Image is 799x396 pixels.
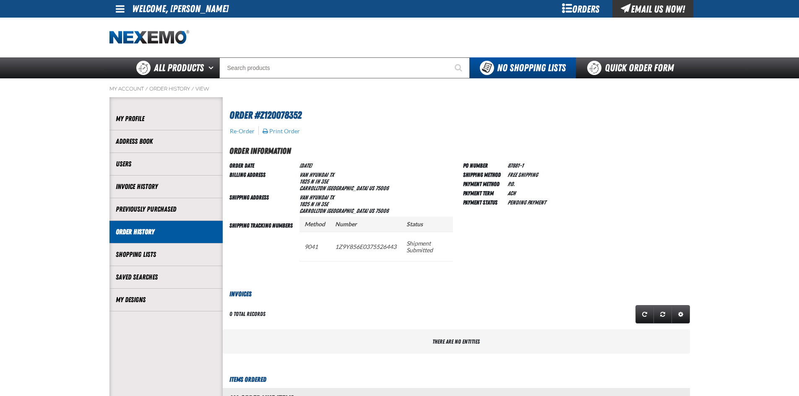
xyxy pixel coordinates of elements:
div: 0 total records [229,310,265,318]
td: Shipment Submitted [401,232,453,261]
h3: Invoices [223,289,690,299]
span: / [145,85,148,92]
td: Shipping Address [229,192,296,215]
a: View [195,85,209,92]
a: Order History [116,227,216,237]
a: Saved Searches [116,272,216,282]
button: Open All Products pages [206,57,219,78]
img: Nexemo logo [109,30,189,45]
span: Free Shipping [508,171,538,178]
span: All Products [154,60,204,75]
td: 9041 [299,232,330,261]
a: My Designs [116,295,216,305]
a: Users [116,159,216,169]
span: Van Hyundai TX [299,194,334,201]
td: Shipping Method [463,170,504,179]
span: CARROLLTON [299,207,325,214]
bdo: 75006 [375,185,388,192]
span: [DATE] [299,162,312,169]
h3: Items Ordered [223,375,690,385]
span: There are no entities [432,338,480,345]
span: 1825 N IH 35E [299,178,328,185]
a: Previously Purchased [116,204,216,214]
button: You do not have available Shopping Lists. Open to Create a New List [470,57,576,78]
th: Status [401,217,453,232]
span: [GEOGRAPHIC_DATA] [327,185,368,192]
td: Payment Term [463,188,504,197]
a: Refresh grid action [635,305,654,324]
h2: Order Information [229,145,690,157]
td: Payment Status [463,197,504,207]
a: Quick Order Form [576,57,690,78]
span: Pending payment [508,199,546,206]
button: Re-Order [229,127,255,135]
nav: Breadcrumbs [109,85,690,92]
a: Home [109,30,189,45]
th: Method [299,217,330,232]
span: Van Hyundai TX [299,171,334,178]
span: Order #Z120078352 [229,109,302,121]
span: CARROLLTON [299,185,325,192]
span: 1825 N IH 35E [299,201,328,207]
span: US [369,185,374,192]
span: No Shopping Lists [497,62,566,74]
span: 87881-1 [508,162,523,169]
a: Reset grid action [653,305,672,324]
button: Start Searching [449,57,470,78]
input: Search [219,57,470,78]
button: Print Order [262,127,300,135]
a: My Account [109,85,144,92]
th: Number [330,217,401,232]
a: Order History [149,85,190,92]
td: PO Number [463,160,504,170]
td: Order Date [229,160,296,170]
a: Invoice History [116,182,216,192]
span: P.O. [508,181,515,187]
span: / [191,85,194,92]
td: Shipping Tracking Numbers [229,215,296,276]
td: Billing Address [229,170,296,192]
td: Payment Method [463,179,504,188]
span: ACH [508,190,515,197]
span: US [369,207,374,214]
span: [GEOGRAPHIC_DATA] [327,207,368,214]
a: Address Book [116,137,216,146]
td: 1Z9Y856E0375526443 [330,232,401,261]
a: My Profile [116,114,216,124]
a: Shopping Lists [116,250,216,259]
bdo: 75006 [375,207,388,214]
a: Expand or Collapse Grid Settings [671,305,690,324]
